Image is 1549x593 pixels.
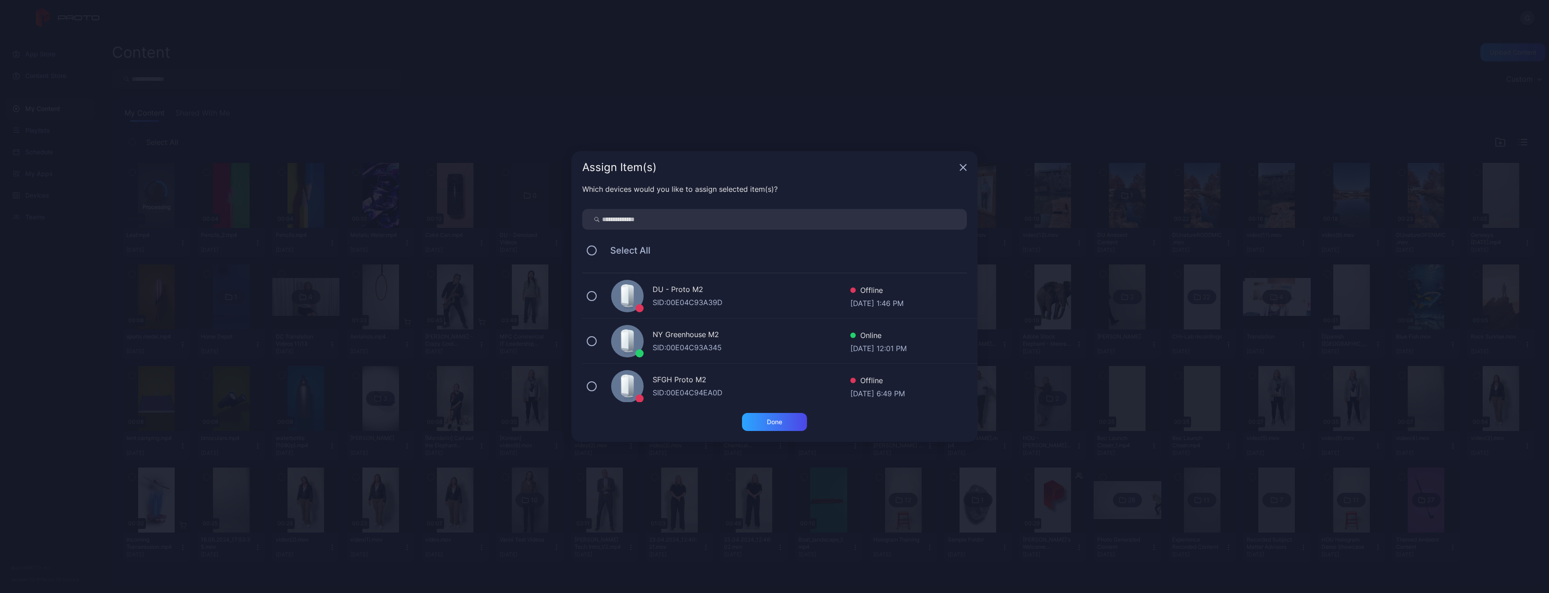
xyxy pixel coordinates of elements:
span: Select All [601,245,650,256]
div: SID: 00E04C93A39D [653,297,850,308]
div: Which devices would you like to assign selected item(s)? [582,184,967,195]
div: SFGH Proto M2 [653,374,850,387]
div: [DATE] 1:46 PM [850,298,904,307]
div: SID: 00E04C94EA0D [653,387,850,398]
div: SID: 00E04C93A345 [653,342,850,353]
div: Assign Item(s) [582,162,956,173]
div: [DATE] 12:01 PM [850,343,907,352]
div: Online [850,330,907,343]
div: [DATE] 6:49 PM [850,388,905,397]
div: NY Greenhouse M2 [653,329,850,342]
div: Offline [850,285,904,298]
div: Offline [850,375,905,388]
button: Done [742,413,807,431]
div: Done [767,418,782,426]
div: DU - Proto M2 [653,284,850,297]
